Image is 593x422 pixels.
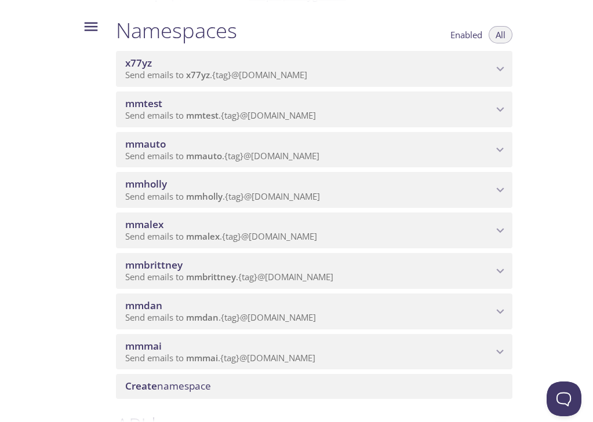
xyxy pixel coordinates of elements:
[125,271,333,282] span: Send emails to . {tag} @[DOMAIN_NAME]
[125,177,167,190] span: mmholly
[116,132,512,168] div: mmauto namespace
[125,97,162,110] span: mmtest
[116,253,512,289] div: mmbrittney namespace
[116,212,512,248] div: mmalex namespace
[125,339,162,353] span: mmmai
[125,299,162,312] span: mmdan
[186,69,210,80] span: x77yz
[116,51,512,87] div: x77yz namespace
[186,230,220,242] span: mmalex
[125,190,320,202] span: Send emails to . {tag} @[DOMAIN_NAME]
[186,109,219,121] span: mmtest
[125,137,166,151] span: mmauto
[443,26,489,43] button: Enabled
[125,379,157,392] span: Create
[116,172,512,208] div: mmholly namespace
[125,258,183,271] span: mmbrittney
[186,311,219,323] span: mmdan
[116,17,237,43] h1: Namespaces
[489,26,512,43] button: All
[125,230,317,242] span: Send emails to . {tag} @[DOMAIN_NAME]
[116,91,512,127] div: mmtest namespace
[116,374,512,398] div: Create namespace
[116,334,512,370] div: mmmai namespace
[125,56,152,69] span: x77yz
[186,271,236,282] span: mmbrittney
[116,293,512,329] div: mmdan namespace
[186,352,218,364] span: mmmai
[125,379,211,392] span: namespace
[125,150,319,162] span: Send emails to . {tag} @[DOMAIN_NAME]
[125,311,316,323] span: Send emails to . {tag} @[DOMAIN_NAME]
[125,69,307,80] span: Send emails to . {tag} @[DOMAIN_NAME]
[547,381,581,416] iframe: Help Scout Beacon - Open
[186,150,222,162] span: mmauto
[76,12,106,42] button: Menu
[125,352,315,364] span: Send emails to . {tag} @[DOMAIN_NAME]
[125,109,316,121] span: Send emails to . {tag} @[DOMAIN_NAME]
[186,190,223,202] span: mmholly
[125,218,163,231] span: mmalex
